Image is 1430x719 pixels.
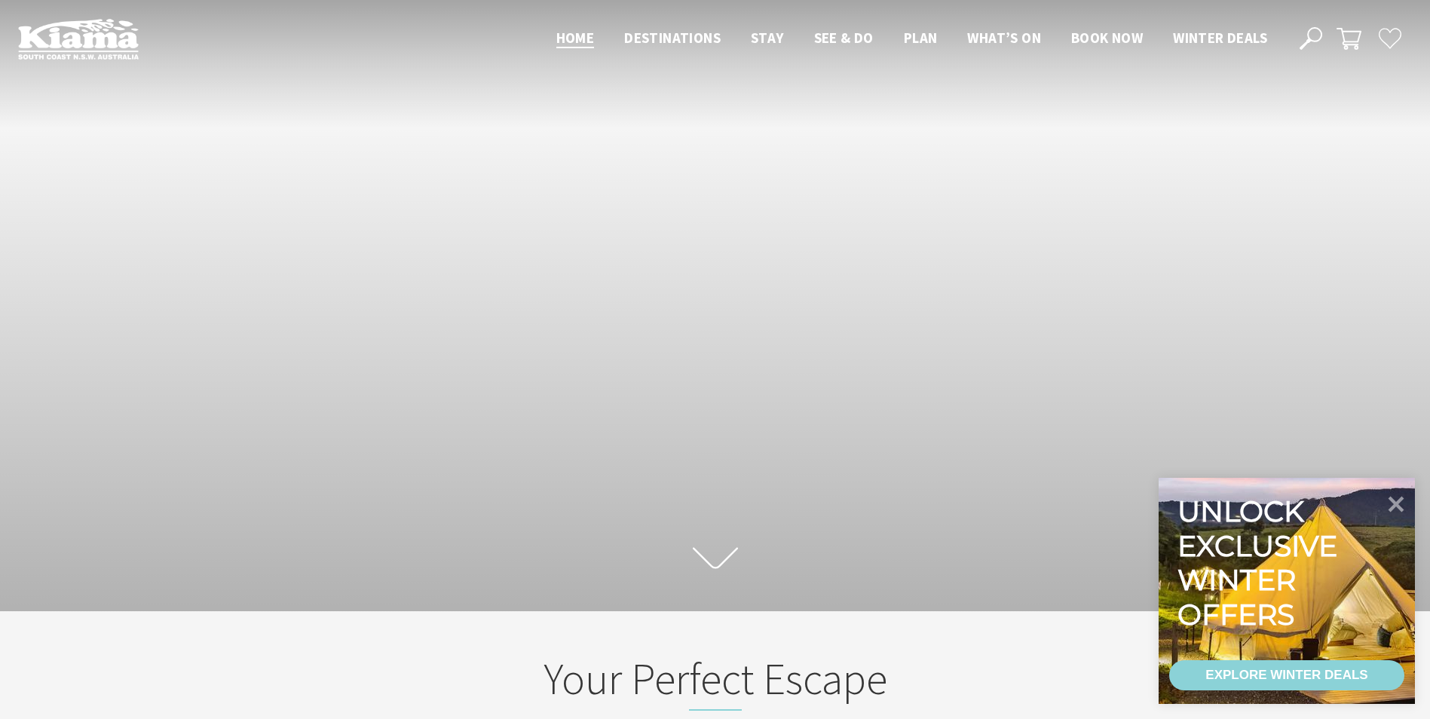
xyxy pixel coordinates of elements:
span: See & Do [814,29,874,47]
span: What’s On [967,29,1041,47]
div: EXPLORE WINTER DEALS [1205,660,1367,690]
span: Book now [1071,29,1143,47]
nav: Main Menu [541,26,1282,51]
a: EXPLORE WINTER DEALS [1169,660,1404,690]
div: Unlock exclusive winter offers [1177,494,1344,632]
span: Plan [904,29,938,47]
span: Destinations [624,29,721,47]
img: Kiama Logo [18,18,139,60]
span: Winter Deals [1173,29,1267,47]
span: Home [556,29,595,47]
span: Stay [751,29,784,47]
h2: Your Perfect Escape [420,653,1011,711]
